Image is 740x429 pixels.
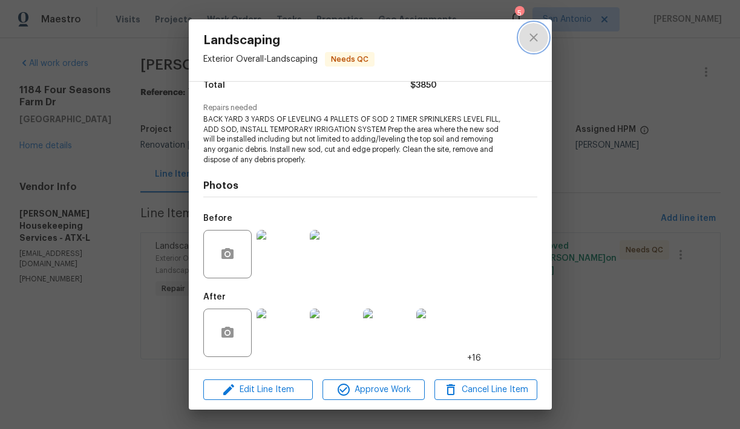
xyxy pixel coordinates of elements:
[203,114,504,165] span: BACK YARD 3 YARDS OF LEVELING 4 PALLETS OF SOD 2 TIMER SPRINLKERS LEVEL FILL, ADD SOD, INSTALL TE...
[203,104,537,112] span: Repairs needed
[207,382,309,398] span: Edit Line Item
[203,293,226,301] h5: After
[203,214,232,223] h5: Before
[203,180,537,192] h4: Photos
[203,34,375,47] span: Landscaping
[326,382,421,398] span: Approve Work
[203,55,318,64] span: Exterior Overall - Landscaping
[519,23,548,52] button: close
[410,77,437,94] span: $3850
[467,352,481,364] span: +16
[326,53,373,65] span: Needs QC
[438,382,533,398] span: Cancel Line Item
[323,379,425,401] button: Approve Work
[203,379,313,401] button: Edit Line Item
[434,379,537,401] button: Cancel Line Item
[515,7,523,19] div: 5
[203,77,225,94] span: Total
